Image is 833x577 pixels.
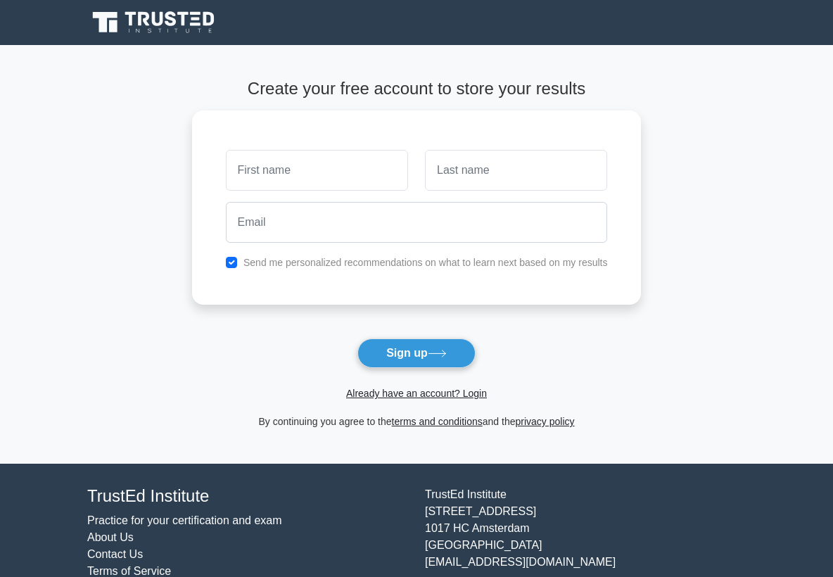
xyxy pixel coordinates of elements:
a: Already have an account? Login [346,388,487,399]
a: Contact Us [87,548,143,560]
input: Last name [425,150,607,191]
a: privacy policy [516,416,575,427]
h4: Create your free account to store your results [192,79,642,99]
label: Send me personalized recommendations on what to learn next based on my results [243,257,608,268]
a: About Us [87,531,134,543]
input: Email [226,202,608,243]
a: terms and conditions [392,416,483,427]
h4: TrustEd Institute [87,486,408,507]
a: Terms of Service [87,565,171,577]
a: Practice for your certification and exam [87,514,282,526]
input: First name [226,150,408,191]
div: By continuing you agree to the and the [184,413,650,430]
button: Sign up [357,338,476,368]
